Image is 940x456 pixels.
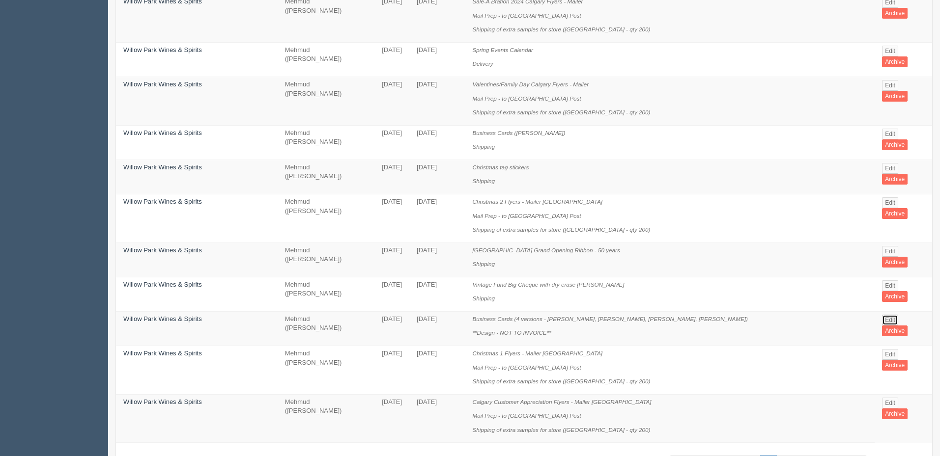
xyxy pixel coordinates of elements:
[882,325,908,336] a: Archive
[472,198,602,205] i: Christmas 2 Flyers - Mailer [GEOGRAPHIC_DATA]
[123,80,202,88] a: Willow Park Wines & Spirits
[882,315,898,325] a: Edit
[374,77,409,126] td: [DATE]
[472,329,551,336] i: **Design - NOT TO INVOICE**
[123,349,202,357] a: Willow Park Wines & Spirits
[374,311,409,346] td: [DATE]
[882,197,898,208] a: Edit
[409,160,465,194] td: [DATE]
[374,277,409,311] td: [DATE]
[409,311,465,346] td: [DATE]
[882,208,908,219] a: Archive
[882,408,908,419] a: Archive
[882,246,898,257] a: Edit
[278,42,374,77] td: Mehmud ([PERSON_NAME])
[278,277,374,311] td: Mehmud ([PERSON_NAME])
[472,47,533,53] i: Spring Events Calendar
[472,350,602,356] i: Christmas 1 Flyers - Mailer [GEOGRAPHIC_DATA]
[278,194,374,242] td: Mehmud ([PERSON_NAME])
[882,398,898,408] a: Edit
[472,95,581,102] i: Mail Prep - to [GEOGRAPHIC_DATA] Post
[123,315,202,322] a: Willow Park Wines & Spirits
[278,77,374,126] td: Mehmud ([PERSON_NAME])
[882,8,908,19] a: Archive
[409,346,465,395] td: [DATE]
[472,178,495,184] i: Shipping
[123,281,202,288] a: Willow Park Wines & Spirits
[409,242,465,277] td: [DATE]
[123,198,202,205] a: Willow Park Wines & Spirits
[472,26,650,32] i: Shipping of extra samples for store ([GEOGRAPHIC_DATA] - qty 200)
[882,46,898,56] a: Edit
[278,346,374,395] td: Mehmud ([PERSON_NAME])
[882,56,908,67] a: Archive
[123,398,202,405] a: Willow Park Wines & Spirits
[472,81,589,87] i: Valentines/Family Day Calgary Flyers - Mailer
[882,80,898,91] a: Edit
[472,143,495,150] i: Shipping
[472,213,581,219] i: Mail Prep - to [GEOGRAPHIC_DATA] Post
[472,412,581,419] i: Mail Prep - to [GEOGRAPHIC_DATA] Post
[882,280,898,291] a: Edit
[374,242,409,277] td: [DATE]
[409,42,465,77] td: [DATE]
[882,291,908,302] a: Archive
[472,247,620,253] i: [GEOGRAPHIC_DATA] Grand Opening Ribbon - 50 years
[472,427,650,433] i: Shipping of extra samples for store ([GEOGRAPHIC_DATA] - qty 200)
[472,295,495,301] i: Shipping
[278,242,374,277] td: Mehmud ([PERSON_NAME])
[882,139,908,150] a: Archive
[278,125,374,160] td: Mehmud ([PERSON_NAME])
[278,160,374,194] td: Mehmud ([PERSON_NAME])
[409,194,465,242] td: [DATE]
[472,316,748,322] i: Business Cards (4 versions - [PERSON_NAME], [PERSON_NAME], [PERSON_NAME], [PERSON_NAME])
[123,46,202,54] a: Willow Park Wines & Spirits
[472,399,651,405] i: Calgary Customer Appreciation Flyers - Mailer [GEOGRAPHIC_DATA]
[882,360,908,371] a: Archive
[472,261,495,267] i: Shipping
[882,91,908,102] a: Archive
[409,394,465,443] td: [DATE]
[123,163,202,171] a: Willow Park Wines & Spirits
[374,160,409,194] td: [DATE]
[882,174,908,185] a: Archive
[409,77,465,126] td: [DATE]
[472,364,581,371] i: Mail Prep - to [GEOGRAPHIC_DATA] Post
[472,164,529,170] i: Christmas tag stickers
[472,226,650,233] i: Shipping of extra samples for store ([GEOGRAPHIC_DATA] - qty 200)
[374,346,409,395] td: [DATE]
[882,129,898,139] a: Edit
[374,42,409,77] td: [DATE]
[123,129,202,136] a: Willow Park Wines & Spirits
[472,378,650,384] i: Shipping of extra samples for store ([GEOGRAPHIC_DATA] - qty 200)
[374,394,409,443] td: [DATE]
[374,194,409,242] td: [DATE]
[278,311,374,346] td: Mehmud ([PERSON_NAME])
[409,277,465,311] td: [DATE]
[374,125,409,160] td: [DATE]
[278,394,374,443] td: Mehmud ([PERSON_NAME])
[409,125,465,160] td: [DATE]
[472,12,581,19] i: Mail Prep - to [GEOGRAPHIC_DATA] Post
[882,163,898,174] a: Edit
[882,257,908,268] a: Archive
[123,246,202,254] a: Willow Park Wines & Spirits
[882,349,898,360] a: Edit
[472,109,650,115] i: Shipping of extra samples for store ([GEOGRAPHIC_DATA] - qty 200)
[472,130,565,136] i: Business Cards ([PERSON_NAME])
[472,60,493,67] i: Delivery
[472,281,624,288] i: Vintage Fund Big Cheque with dry erase [PERSON_NAME]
